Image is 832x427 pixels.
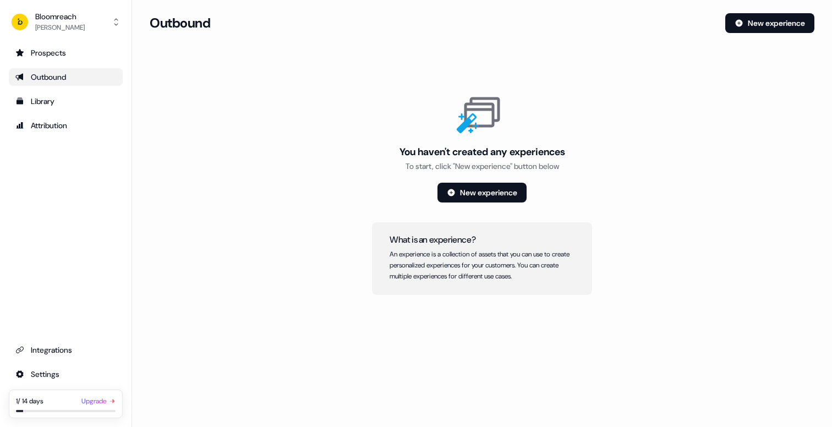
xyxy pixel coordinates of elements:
[9,68,123,86] a: Go to outbound experience
[35,22,85,33] div: [PERSON_NAME]
[390,249,574,282] div: An experience is a collection of assets that you can use to create personalized experiences for y...
[406,161,559,172] div: To start, click "New experience" button below
[9,341,123,359] a: Go to integrations
[9,365,123,383] a: Go to integrations
[9,92,123,110] a: Go to templates
[15,96,116,107] div: Library
[399,145,565,158] div: You haven't created any experiences
[390,236,574,244] h5: What is an experience?
[725,13,814,33] button: New experience
[35,11,85,22] div: Bloomreach
[15,369,116,380] div: Settings
[9,9,123,35] button: Bloomreach[PERSON_NAME]
[9,44,123,62] a: Go to prospects
[15,47,116,58] div: Prospects
[437,174,527,202] a: New experience
[15,120,116,131] div: Attribution
[9,117,123,134] a: Go to attribution
[81,396,116,407] a: Upgrade
[16,396,43,407] div: 1 / 14 days
[15,72,116,83] div: Outbound
[150,15,210,31] h3: Outbound
[15,344,116,355] div: Integrations
[437,183,527,202] button: New experience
